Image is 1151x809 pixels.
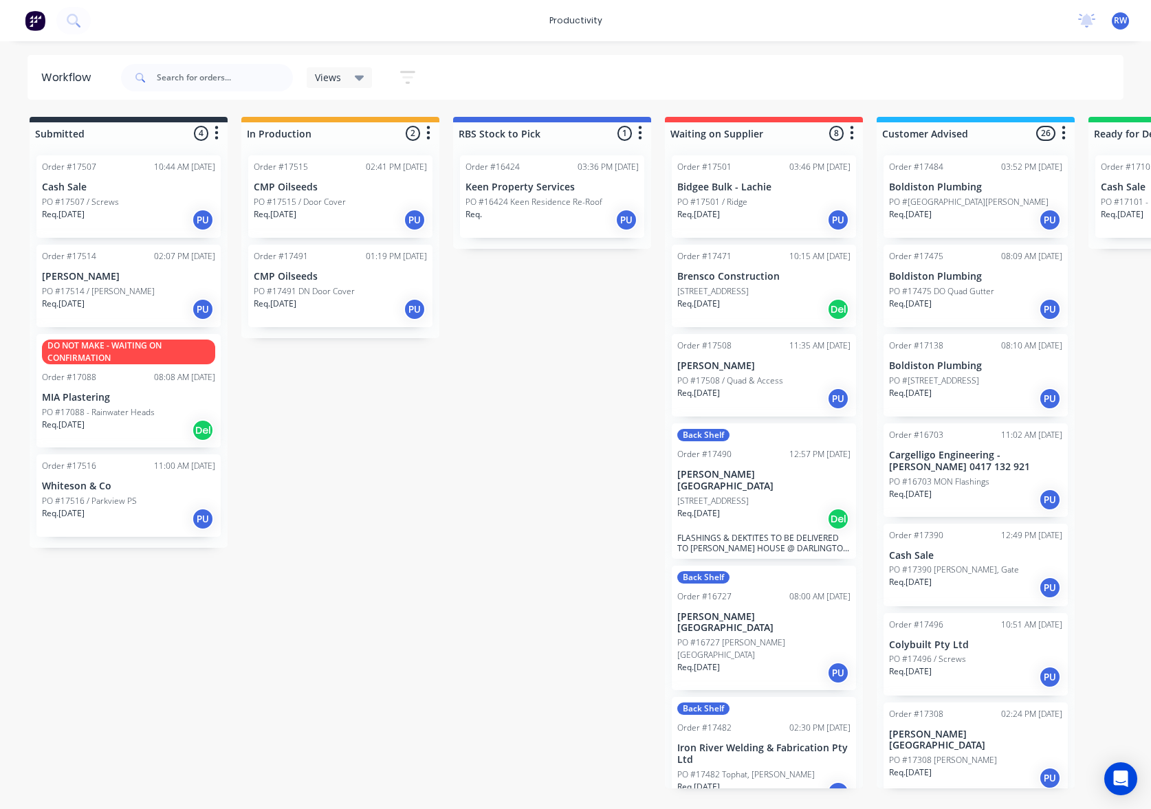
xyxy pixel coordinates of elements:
div: 02:24 PM [DATE] [1001,708,1062,720]
p: PO #17482 Tophat, [PERSON_NAME] [677,768,815,781]
p: Req. [DATE] [889,576,932,588]
div: Order #16703 [889,429,943,441]
p: Req. [DATE] [889,488,932,500]
div: 08:09 AM [DATE] [1001,250,1062,263]
p: [PERSON_NAME][GEOGRAPHIC_DATA] [889,729,1062,752]
p: Req. [DATE] [677,208,720,221]
div: DO NOT MAKE - WAITING ON CONFIRMATION [42,340,215,364]
input: Search for orders... [157,64,293,91]
p: Req. [DATE] [254,208,296,221]
div: PU [1039,577,1061,599]
p: Colybuilt Pty Ltd [889,639,1062,651]
p: Iron River Welding & Fabrication Pty Ltd [677,742,851,766]
div: Order #1747508:09 AM [DATE]Boldiston PlumbingPO #17475 DO Quad GutterReq.[DATE]PU [884,245,1068,327]
div: PU [1039,767,1061,789]
div: PU [615,209,637,231]
p: PO #16703 MON Flashings [889,476,989,488]
p: PO #17515 / Door Cover [254,196,346,208]
p: [PERSON_NAME][GEOGRAPHIC_DATA] [677,469,851,492]
div: Order #17501 [677,161,732,173]
p: Cash Sale [889,550,1062,562]
p: Req. [DATE] [42,208,85,221]
div: Order #1730802:24 PM [DATE][PERSON_NAME][GEOGRAPHIC_DATA]PO #17308 [PERSON_NAME]Req.[DATE]PU [884,702,1068,796]
div: Open Intercom Messenger [1104,762,1137,795]
div: Order #1750811:35 AM [DATE][PERSON_NAME]PO #17508 / Quad & AccessReq.[DATE]PU [672,334,856,417]
div: 10:51 AM [DATE] [1001,619,1062,631]
p: [STREET_ADDRESS] [677,285,749,298]
div: PU [827,209,849,231]
p: Req. [DATE] [1101,208,1143,221]
div: 03:46 PM [DATE] [789,161,851,173]
div: Order #17508 [677,340,732,352]
div: 08:00 AM [DATE] [789,590,851,603]
div: Back Shelf [677,429,730,441]
p: [PERSON_NAME] [42,271,215,282]
div: Order #17484 [889,161,943,173]
p: Cash Sale [42,181,215,193]
div: Order #17507 [42,161,96,173]
div: productivity [542,10,609,31]
div: Order #17514 [42,250,96,263]
p: Req. [DATE] [677,781,720,793]
p: Keen Property Services [465,181,639,193]
div: Order #1750103:46 PM [DATE]Bidgee Bulk - LachiePO #17501 / RidgeReq.[DATE]PU [672,155,856,238]
div: PU [1039,298,1061,320]
p: Req. [DATE] [677,661,720,674]
p: [STREET_ADDRESS] [677,495,749,507]
div: Back Shelf [677,571,730,584]
div: Order #17515 [254,161,308,173]
div: PU [192,209,214,231]
p: Req. [DATE] [677,298,720,310]
p: PO #17088 - Rainwater Heads [42,406,155,419]
div: 03:52 PM [DATE] [1001,161,1062,173]
div: Order #17308 [889,708,943,720]
p: Boldiston Plumbing [889,181,1062,193]
p: Req. [DATE] [889,208,932,221]
p: Req. [DATE] [677,387,720,399]
div: Order #1751502:41 PM [DATE]CMP OilseedsPO #17515 / Door CoverReq.[DATE]PU [248,155,432,238]
p: PO #17491 DN Door Cover [254,285,355,298]
span: Views [315,70,341,85]
p: PO #[STREET_ADDRESS] [889,375,979,387]
div: Order #17475 [889,250,943,263]
p: Req. [DATE] [889,665,932,678]
div: 02:41 PM [DATE] [366,161,427,173]
p: Req. [DATE] [889,766,932,779]
div: Order #1670311:02 AM [DATE]Cargelligo Engineering - [PERSON_NAME] 0417 132 921PO #16703 MON Flash... [884,423,1068,517]
div: Del [192,419,214,441]
div: Order #1749610:51 AM [DATE]Colybuilt Pty LtdPO #17496 / ScrewsReq.[DATE]PU [884,613,1068,696]
p: Req. [DATE] [42,419,85,431]
div: 12:57 PM [DATE] [789,448,851,461]
p: Req. [DATE] [889,298,932,310]
p: Req. [DATE] [254,298,296,310]
p: Cargelligo Engineering - [PERSON_NAME] 0417 132 921 [889,450,1062,473]
div: Back ShelfOrder #1672708:00 AM [DATE][PERSON_NAME][GEOGRAPHIC_DATA]PO #16727 [PERSON_NAME][GEOGRA... [672,566,856,691]
div: PU [404,209,426,231]
div: PU [827,388,849,410]
div: Back Shelf [677,702,730,715]
p: Brensco Construction [677,271,851,282]
div: Order #1748403:52 PM [DATE]Boldiston PlumbingPO #[GEOGRAPHIC_DATA][PERSON_NAME]Req.[DATE]PU [884,155,1068,238]
div: 08:08 AM [DATE] [154,371,215,384]
p: PO #17496 / Screws [889,653,966,665]
p: PO #16424 Keen Residence Re-Roof [465,196,602,208]
p: PO #17308 [PERSON_NAME] [889,754,997,766]
div: Del [827,508,849,530]
div: DO NOT MAKE - WAITING ON CONFIRMATIONOrder #1708808:08 AM [DATE]MIA PlasteringPO #17088 - Rainwat... [36,334,221,447]
p: PO #17516 / Parkview PS [42,495,137,507]
div: Order #17138 [889,340,943,352]
p: FLASHINGS & DEKTITES TO BE DELIVERED TO [PERSON_NAME] HOUSE @ DARLINGTON PT [DATE] 4th, ALONG WIT... [677,533,851,553]
p: [PERSON_NAME][GEOGRAPHIC_DATA] [677,611,851,634]
p: Bidgee Bulk - Lachie [677,181,851,193]
div: PU [192,508,214,530]
div: 10:15 AM [DATE] [789,250,851,263]
p: PO #17508 / Quad & Access [677,375,783,387]
p: Boldiston Plumbing [889,360,1062,372]
p: Boldiston Plumbing [889,271,1062,282]
div: 08:10 AM [DATE] [1001,340,1062,352]
div: 12:49 PM [DATE] [1001,529,1062,542]
div: 02:07 PM [DATE] [154,250,215,263]
div: Order #17491 [254,250,308,263]
p: [PERSON_NAME] [677,360,851,372]
p: Req. [DATE] [42,507,85,520]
